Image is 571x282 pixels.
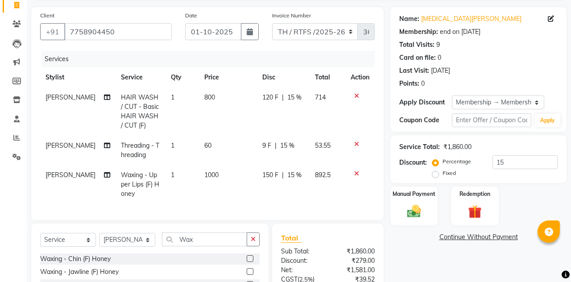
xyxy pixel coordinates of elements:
[459,190,490,198] label: Redemption
[204,141,211,149] span: 60
[443,158,471,166] label: Percentage
[185,12,197,20] label: Date
[328,256,381,265] div: ₹279.00
[328,265,381,275] div: ₹1,581.00
[40,23,65,40] button: +91
[392,232,565,242] a: Continue Without Payment
[204,171,219,179] span: 1000
[121,93,159,129] span: HAIR WASH / CUT - Basic HAIR WASH / CUT (F)
[121,171,159,198] span: Waxing - Upper Lips (F) Honey
[40,67,116,87] th: Stylist
[399,66,429,75] div: Last Visit:
[287,93,302,102] span: 15 %
[315,141,331,149] span: 53.55
[171,141,174,149] span: 1
[310,67,345,87] th: Total
[171,93,174,101] span: 1
[399,142,440,152] div: Service Total:
[399,98,452,107] div: Apply Discount
[443,169,456,177] label: Fixed
[46,171,95,179] span: [PERSON_NAME]
[199,67,257,87] th: Price
[399,79,419,88] div: Points:
[399,116,452,125] div: Coupon Code
[121,141,159,159] span: Threading - Threading
[464,203,486,220] img: _gift.svg
[399,27,438,37] div: Membership:
[262,93,278,102] span: 120 F
[204,93,215,101] span: 800
[282,93,284,102] span: |
[438,53,441,62] div: 0
[393,190,435,198] label: Manual Payment
[280,141,294,150] span: 15 %
[257,67,310,87] th: Disc
[46,93,95,101] span: [PERSON_NAME]
[262,141,271,150] span: 9 F
[345,67,375,87] th: Action
[440,27,480,37] div: end on [DATE]
[281,233,302,243] span: Total
[421,14,521,24] a: [MEDICAL_DATA][PERSON_NAME]
[40,267,119,277] div: Waxing - Jawline (F) Honey
[452,113,531,127] input: Enter Offer / Coupon Code
[274,247,328,256] div: Sub Total:
[431,66,450,75] div: [DATE]
[403,203,425,219] img: _cash.svg
[41,51,381,67] div: Services
[171,171,174,179] span: 1
[282,170,284,180] span: |
[274,265,328,275] div: Net:
[328,247,381,256] div: ₹1,860.00
[535,114,560,127] button: Apply
[116,67,166,87] th: Service
[436,40,440,50] div: 9
[166,67,199,87] th: Qty
[40,254,111,264] div: Waxing - Chin (F) Honey
[315,171,331,179] span: 892.5
[274,256,328,265] div: Discount:
[399,14,419,24] div: Name:
[162,232,247,246] input: Search or Scan
[40,12,54,20] label: Client
[272,12,311,20] label: Invoice Number
[46,141,95,149] span: [PERSON_NAME]
[287,170,302,180] span: 15 %
[275,141,277,150] span: |
[399,53,436,62] div: Card on file:
[421,79,425,88] div: 0
[443,142,472,152] div: ₹1,860.00
[64,23,172,40] input: Search by Name/Mobile/Email/Code
[399,40,434,50] div: Total Visits:
[399,158,427,167] div: Discount:
[315,93,326,101] span: 714
[262,170,278,180] span: 150 F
